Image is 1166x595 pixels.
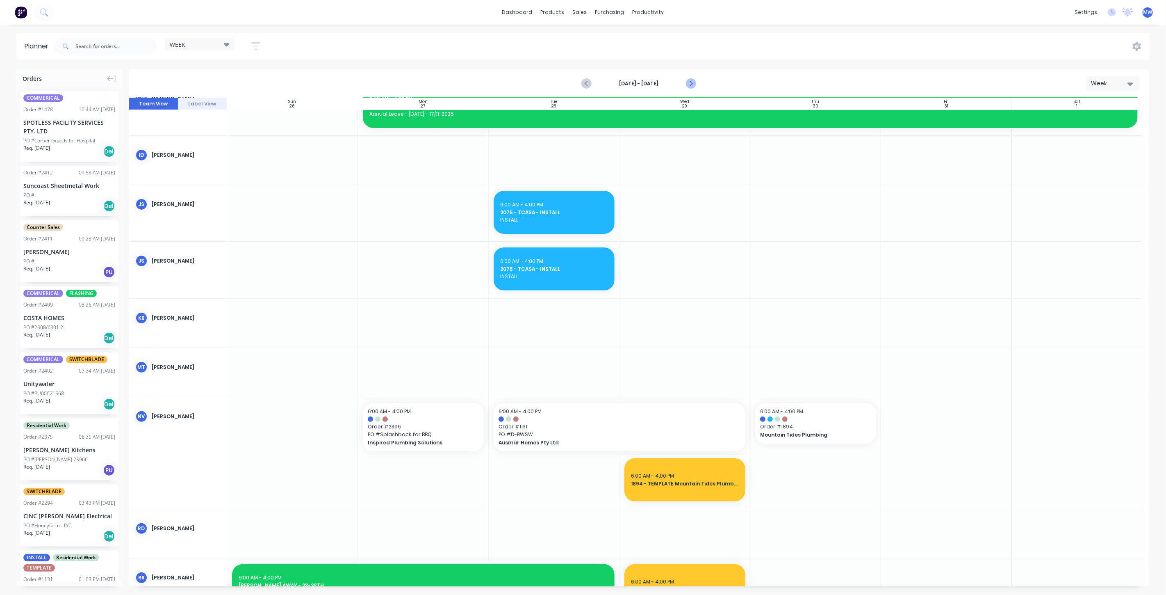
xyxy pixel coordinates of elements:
[23,301,53,309] div: Order # 2409
[23,235,53,243] div: Order # 2411
[591,6,629,18] div: purchasing
[1086,76,1140,91] button: Week
[631,472,674,479] span: 6:00 AM - 4:00 PM
[103,398,115,410] div: Del
[368,423,479,430] span: Order # 2396
[23,258,34,265] div: PO #
[551,99,558,104] div: Tue
[135,312,148,324] div: KB
[135,255,148,267] div: JS
[290,104,295,108] div: 26
[103,332,115,344] div: Del
[368,431,479,438] span: PO # Splashback for BBQ
[944,99,949,104] div: Fri
[15,6,27,18] img: Factory
[760,408,803,415] span: 6:00 AM - 4:00 PM
[103,266,115,278] div: PU
[944,104,948,108] div: 31
[1077,104,1078,108] div: 1
[23,265,50,272] span: Req. [DATE]
[23,499,53,507] div: Order # 2294
[368,439,468,446] span: Inspired Plumbing Solutions
[129,98,178,110] button: Team View
[152,574,220,581] div: [PERSON_NAME]
[23,224,63,231] span: Counter Sales
[23,181,115,190] div: Suncoast Sheetmetal Work
[152,525,220,532] div: [PERSON_NAME]
[598,80,680,87] strong: [DATE] - [DATE]
[812,99,820,104] div: Thu
[79,169,115,176] div: 09:58 AM [DATE]
[680,99,689,104] div: Wed
[500,273,608,280] span: INSTALL
[135,198,148,211] div: JS
[23,247,115,256] div: [PERSON_NAME]
[75,38,157,55] input: Search for orders...
[23,390,64,397] div: PO #PU00021568
[1074,99,1080,104] div: Sat
[23,290,63,297] span: COMMERICAL
[152,151,220,159] div: [PERSON_NAME]
[79,576,115,583] div: 01:03 PM [DATE]
[23,367,53,375] div: Order # 2402
[500,201,543,208] span: 6:00 AM - 4:00 PM
[23,576,53,583] div: Order # 1131
[79,106,115,113] div: 10:44 AM [DATE]
[23,199,50,206] span: Req. [DATE]
[23,564,55,572] span: TEMPLATE
[23,106,53,113] div: Order # 1478
[135,361,148,373] div: mt
[500,258,543,265] span: 6:00 AM - 4:00 PM
[23,456,88,463] div: PO #[PERSON_NAME] 25966
[500,209,608,216] span: 2075 - TCASA - INSTALL
[23,331,50,339] span: Req. [DATE]
[289,99,296,104] div: Sun
[419,99,428,104] div: Mon
[152,364,220,371] div: [PERSON_NAME]
[23,137,95,144] div: PO #Corner Guards for Hospital
[500,265,608,273] span: 2075 - TCASA - INSTALL
[239,582,608,589] span: [PERSON_NAME] AWAY - 23-28TH
[537,6,569,18] div: products
[79,235,115,243] div: 09:28 AM [DATE]
[170,40,185,49] span: WEEK
[813,104,818,108] div: 30
[631,578,674,585] span: 6:00 AM - 4:00 PM
[499,423,740,430] span: Order # 1131
[23,422,70,429] span: Residential Work
[368,408,411,415] span: 6:00 AM - 4:00 PM
[23,169,53,176] div: Order # 2412
[23,397,50,405] span: Req. [DATE]
[23,433,53,441] div: Order # 2375
[79,499,115,507] div: 03:43 PM [DATE]
[23,463,50,471] span: Req. [DATE]
[79,367,115,375] div: 07:34 AM [DATE]
[631,586,739,593] span: 1894 - TEMPLATE Mountain Tides Plumbing TBC
[152,314,220,322] div: [PERSON_NAME]
[152,413,220,420] div: [PERSON_NAME]
[135,149,148,161] div: ID
[1091,79,1129,88] div: Week
[23,488,65,495] span: SWITCHBLADE
[1143,9,1152,16] span: MW
[135,410,148,423] div: NV
[103,464,115,476] div: PU
[239,574,282,581] span: 6:00 AM - 4:00 PM
[499,408,542,415] span: 6:00 AM - 4:00 PM
[1070,6,1101,18] div: settings
[499,431,740,438] span: PO # D-RWSW
[23,192,34,199] div: PO #
[53,554,99,561] span: Residential Work
[23,324,63,331] div: PO #2508/6301.2
[629,6,668,18] div: productivity
[25,41,52,51] div: Planner
[23,380,115,388] div: Unitywater
[152,257,220,265] div: [PERSON_NAME]
[23,446,115,454] div: [PERSON_NAME] Kitchens
[499,439,716,446] span: Ausmar Homes Pty Ltd
[760,431,860,439] span: Mountain Tides Plumbing
[23,512,115,520] div: CINC [PERSON_NAME] Electrical
[103,145,115,158] div: Del
[79,433,115,441] div: 06:35 AM [DATE]
[23,118,115,135] div: SPOTLESS FACILITY SERVICES PTY. LTD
